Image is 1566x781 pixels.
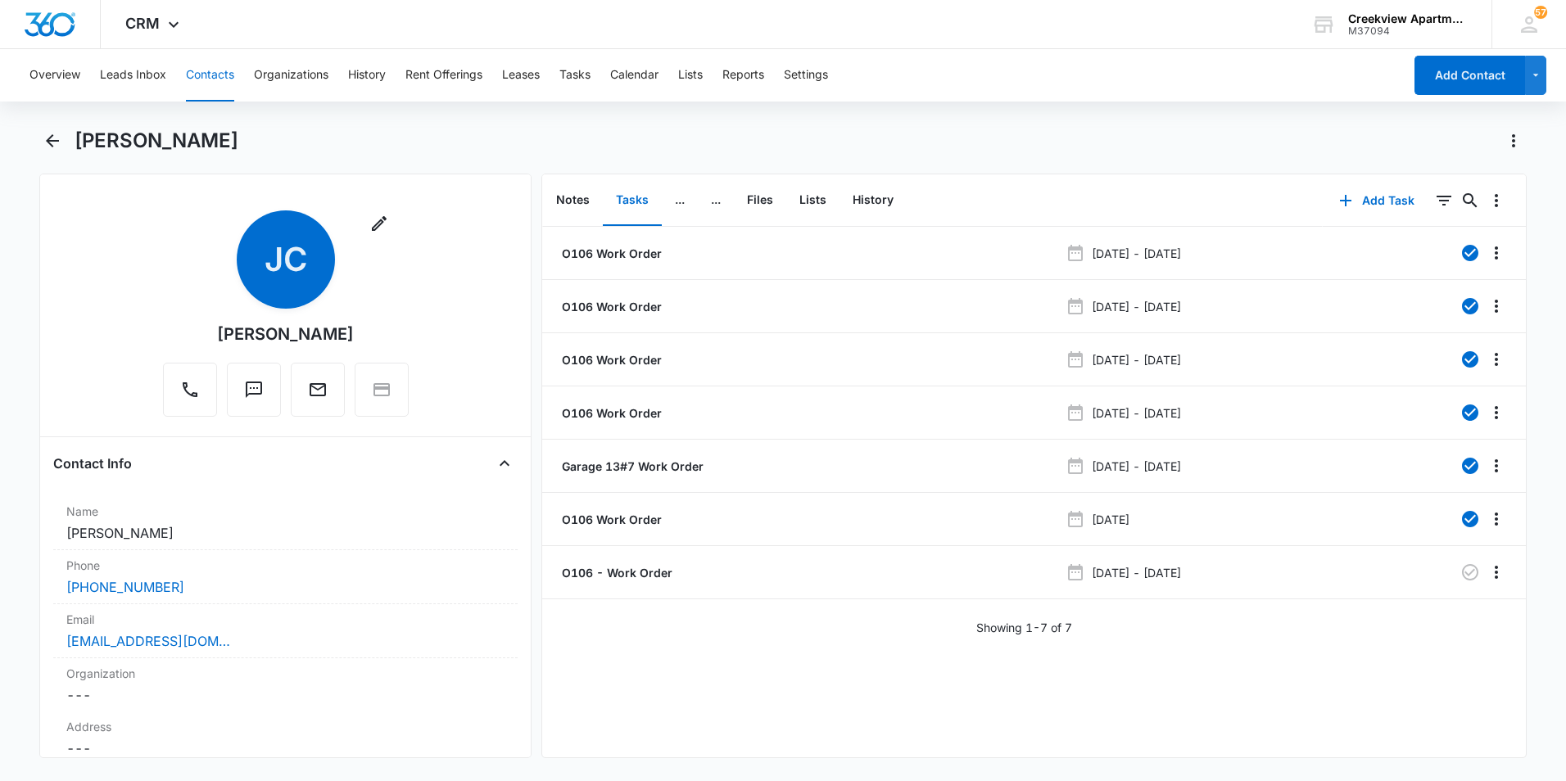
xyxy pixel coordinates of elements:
[217,322,354,346] div: [PERSON_NAME]
[227,363,281,417] button: Text
[786,175,840,226] button: Lists
[1092,298,1181,315] p: [DATE] - [DATE]
[66,631,230,651] a: [EMAIL_ADDRESS][DOMAIN_NAME]
[66,503,505,520] label: Name
[1092,404,1181,422] p: [DATE] - [DATE]
[53,604,518,658] div: Email[EMAIL_ADDRESS][DOMAIN_NAME]
[66,611,505,628] label: Email
[163,363,217,417] button: Call
[1483,187,1509,214] button: Overflow Menu
[291,363,345,417] button: Email
[491,450,518,476] button: Close
[1483,293,1509,319] button: Overflow Menu
[53,454,132,473] h4: Contact Info
[559,458,704,475] a: Garage 13#7 Work Order
[163,388,217,402] a: Call
[1092,245,1181,262] p: [DATE] - [DATE]
[100,49,166,102] button: Leads Inbox
[1457,187,1483,214] button: Search...
[784,49,828,102] button: Settings
[53,496,518,550] div: Name[PERSON_NAME]
[1092,351,1181,368] p: [DATE] - [DATE]
[75,129,238,153] h1: [PERSON_NAME]
[678,49,703,102] button: Lists
[66,557,505,574] label: Phone
[1431,187,1457,214] button: Filters
[237,210,335,309] span: JC
[1348,25,1468,37] div: account id
[53,711,518,765] div: Address---
[1483,506,1509,532] button: Overflow Menu
[66,685,505,705] dd: ---
[976,619,1072,636] p: Showing 1-7 of 7
[1483,400,1509,426] button: Overflow Menu
[662,175,698,226] button: ...
[1323,181,1431,220] button: Add Task
[559,351,662,368] a: O106 Work Order
[603,175,662,226] button: Tasks
[39,128,65,154] button: Back
[66,523,505,543] dd: [PERSON_NAME]
[66,738,505,758] dd: ---
[559,298,662,315] a: O106 Work Order
[1483,559,1509,585] button: Overflow Menu
[227,388,281,402] a: Text
[29,49,80,102] button: Overview
[1092,458,1181,475] p: [DATE] - [DATE]
[1092,511,1129,528] p: [DATE]
[840,175,907,226] button: History
[405,49,482,102] button: Rent Offerings
[559,511,662,528] a: O106 Work Order
[1092,564,1181,581] p: [DATE] - [DATE]
[1483,240,1509,266] button: Overflow Menu
[543,175,603,226] button: Notes
[1348,12,1468,25] div: account name
[186,49,234,102] button: Contacts
[734,175,786,226] button: Files
[559,245,662,262] a: O106 Work Order
[722,49,764,102] button: Reports
[502,49,540,102] button: Leases
[53,658,518,711] div: Organization---
[1500,128,1527,154] button: Actions
[125,15,160,32] span: CRM
[291,388,345,402] a: Email
[348,49,386,102] button: History
[1534,6,1547,19] span: 57
[66,577,184,597] a: [PHONE_NUMBER]
[559,49,591,102] button: Tasks
[66,718,505,735] label: Address
[66,665,505,682] label: Organization
[698,175,734,226] button: ...
[254,49,328,102] button: Organizations
[1414,56,1525,95] button: Add Contact
[610,49,659,102] button: Calendar
[1483,453,1509,479] button: Overflow Menu
[1534,6,1547,19] div: notifications count
[559,404,662,422] a: O106 Work Order
[53,550,518,604] div: Phone[PHONE_NUMBER]
[1483,346,1509,372] button: Overflow Menu
[559,564,672,581] a: O106 - Work Order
